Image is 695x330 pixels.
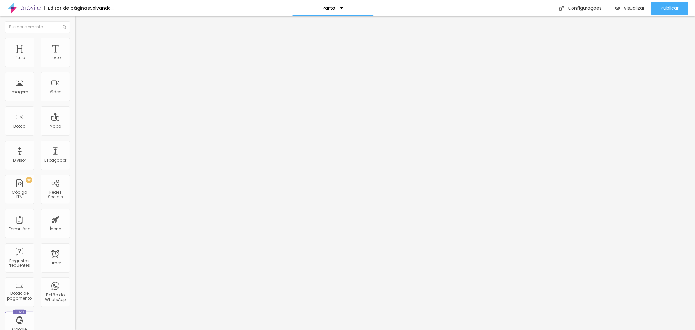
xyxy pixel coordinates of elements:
[7,291,32,301] div: Botão de pagamento
[651,2,688,15] button: Publicar
[75,16,695,330] iframe: Editor
[608,2,651,15] button: Visualizar
[13,158,26,163] div: Divisor
[90,6,114,10] div: Salvando...
[50,90,61,94] div: Vídeo
[50,227,61,231] div: Ícone
[661,6,679,11] span: Publicar
[14,124,26,128] div: Botão
[50,124,61,128] div: Mapa
[7,190,32,200] div: Código HTML
[50,261,61,265] div: Timer
[50,55,61,60] div: Texto
[624,6,644,11] span: Visualizar
[44,158,66,163] div: Espaçador
[7,259,32,268] div: Perguntas frequentes
[559,6,564,11] img: Icone
[63,25,66,29] img: Icone
[9,227,30,231] div: Formulário
[42,293,68,302] div: Botão do WhatsApp
[14,55,25,60] div: Título
[13,310,27,314] div: Novo
[615,6,620,11] img: view-1.svg
[322,6,335,10] p: Parto
[11,90,28,94] div: Imagem
[42,190,68,200] div: Redes Sociais
[44,6,90,10] div: Editor de páginas
[5,21,70,33] input: Buscar elemento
